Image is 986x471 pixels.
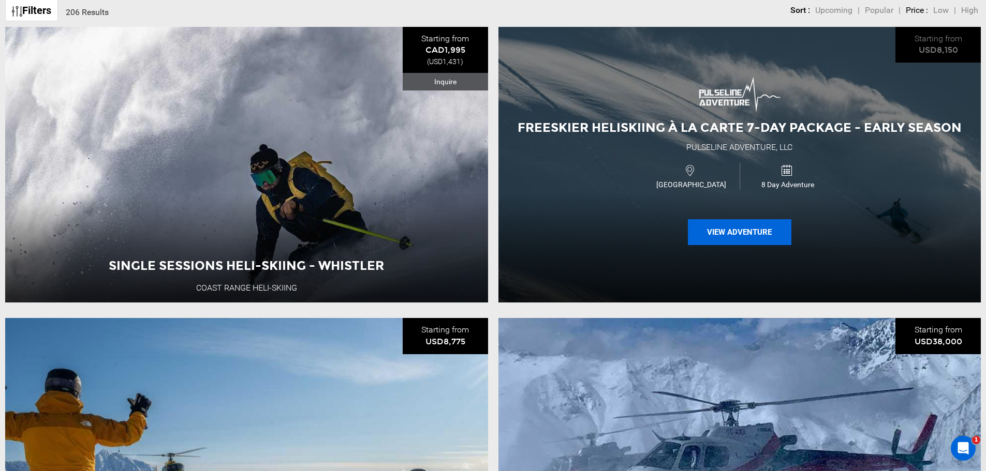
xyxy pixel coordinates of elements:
[899,5,901,17] li: |
[865,5,893,15] span: Popular
[66,7,109,17] span: 206 Results
[740,179,836,190] span: 8 Day Adventure
[951,436,976,461] iframe: Intercom live chat
[858,5,860,17] li: |
[954,5,956,17] li: |
[12,6,22,17] img: btn-icon.svg
[906,5,928,17] li: Price :
[643,179,739,190] span: [GEOGRAPHIC_DATA]
[518,120,962,135] span: Freeskier Heliskiing À La Carte 7-Day Package - Early Season
[790,5,810,17] li: Sort :
[933,5,949,15] span: Low
[972,436,980,444] span: 1
[688,219,791,245] button: View Adventure
[698,76,781,114] img: images
[815,5,852,15] span: Upcoming
[961,5,978,15] span: High
[686,142,792,154] div: Pulseline Adventure, LLC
